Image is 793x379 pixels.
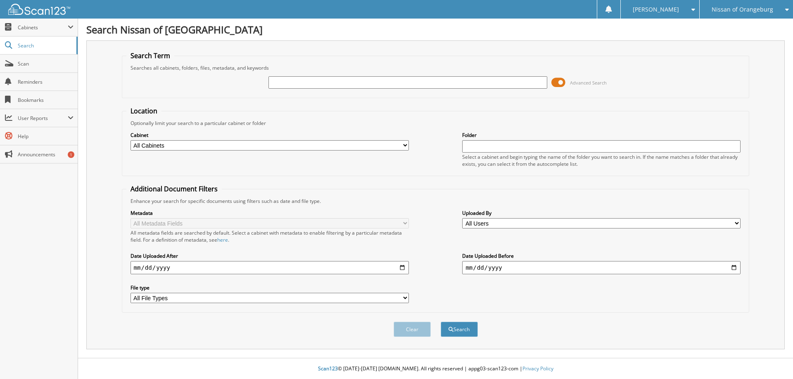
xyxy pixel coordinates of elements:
[78,359,793,379] div: © [DATE]-[DATE] [DOMAIN_NAME]. All rights reserved | appg03-scan123-com |
[126,106,161,115] legend: Location
[131,284,409,291] label: File type
[126,120,745,127] div: Optionally limit your search to a particular cabinet or folder
[394,322,431,337] button: Clear
[131,229,409,243] div: All metadata fields are searched by default. Select a cabinet with metadata to enable filtering b...
[462,132,741,139] label: Folder
[462,252,741,259] label: Date Uploaded Before
[18,78,74,85] span: Reminders
[462,261,741,274] input: end
[18,42,72,49] span: Search
[131,210,409,217] label: Metadata
[18,97,74,104] span: Bookmarks
[18,133,74,140] span: Help
[570,80,607,86] span: Advanced Search
[712,7,773,12] span: Nissan of Orangeburg
[126,198,745,205] div: Enhance your search for specific documents using filters such as date and file type.
[131,252,409,259] label: Date Uploaded After
[18,151,74,158] span: Announcements
[462,153,741,167] div: Select a cabinet and begin typing the name of the folder you want to search in. If the name match...
[126,64,745,71] div: Searches all cabinets, folders, files, metadata, and keywords
[752,339,793,379] iframe: Chat Widget
[126,51,174,60] legend: Search Term
[18,24,68,31] span: Cabinets
[318,365,338,372] span: Scan123
[8,4,70,15] img: scan123-logo-white.svg
[18,115,68,122] span: User Reports
[633,7,679,12] span: [PERSON_NAME]
[126,184,222,193] legend: Additional Document Filters
[462,210,741,217] label: Uploaded By
[522,365,553,372] a: Privacy Policy
[441,322,478,337] button: Search
[131,132,409,139] label: Cabinet
[68,151,74,158] div: 1
[131,261,409,274] input: start
[18,60,74,67] span: Scan
[217,236,228,243] a: here
[86,23,785,36] h1: Search Nissan of [GEOGRAPHIC_DATA]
